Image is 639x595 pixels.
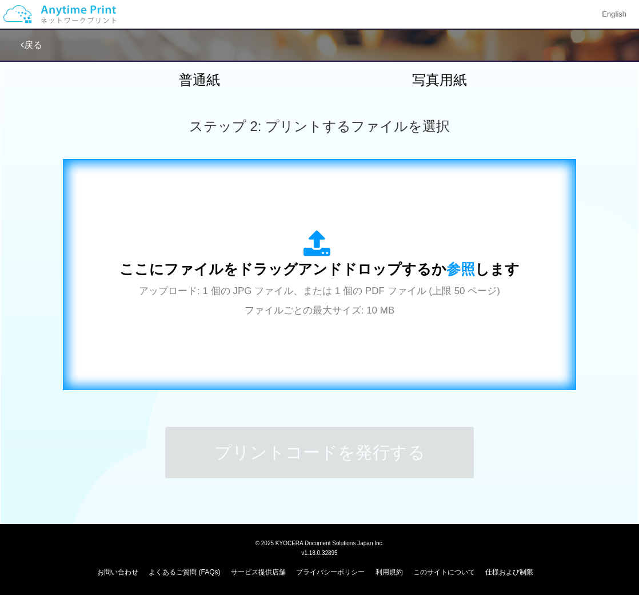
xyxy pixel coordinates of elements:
[149,568,220,576] a: よくあるご質問 (FAQs)
[255,539,384,546] span: © 2025 KYOCERA Document Solutions Japan Inc.
[301,549,337,556] span: v1.18.0.32895
[446,261,475,277] span: 参照
[340,73,540,88] h2: 写真用紙
[413,568,475,576] a: このサイトについて
[485,568,533,576] a: 仕様および制限
[165,427,474,478] button: プリントコードを発行する
[99,73,299,88] h2: 普通紙
[296,568,365,576] a: プライバシーポリシー
[189,118,450,134] span: ステップ 2: プリントするファイルを選択
[119,261,520,277] span: ここにファイルをドラッグアンドドロップするか します
[21,40,42,50] a: 戻る
[139,285,500,316] span: アップロード: 1 個の JPG ファイル、または 1 個の PDF ファイル (上限 50 ページ) ファイルごとの最大サイズ: 10 MB
[231,568,286,576] a: サービス提供店舗
[376,568,403,576] a: 利用規約
[97,568,138,576] a: お問い合わせ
